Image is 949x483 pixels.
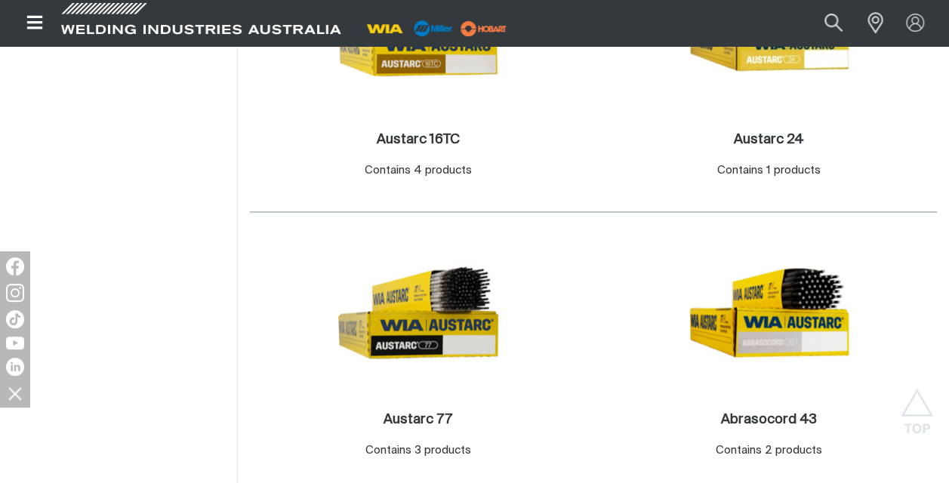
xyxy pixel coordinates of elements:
img: miller [456,17,511,40]
div: Contains 3 products [365,441,471,459]
img: Facebook [6,257,24,275]
button: Scroll to top [900,389,934,423]
h2: Austarc 24 [734,133,804,146]
img: Instagram [6,284,24,302]
img: YouTube [6,337,24,349]
h2: Austarc 16TC [377,133,460,146]
div: Contains 4 products [365,162,472,180]
div: Contains 2 products [716,441,822,459]
img: Abrasocord 43 [689,232,850,393]
a: Austarc 24 [734,131,804,149]
div: Contains 1 products [717,162,821,180]
input: Product name or item number... [789,6,859,40]
h2: Abrasocord 43 [721,412,817,426]
img: LinkedIn [6,358,24,376]
img: hide socials [2,380,28,406]
a: miller [456,23,511,34]
img: TikTok [6,310,24,328]
img: Austarc 77 [337,232,499,393]
a: Austarc 16TC [377,131,460,149]
h2: Austarc 77 [384,412,452,426]
button: Search products [808,6,859,40]
a: Abrasocord 43 [721,411,817,428]
a: Austarc 77 [384,411,452,428]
